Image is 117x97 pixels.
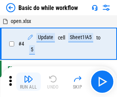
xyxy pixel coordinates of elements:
div: cell [58,35,65,41]
img: Support [92,5,98,11]
div: Skip [73,85,82,89]
div: Sheet1!A5 [68,33,93,42]
img: Main button [96,76,108,88]
img: Run All [24,74,33,84]
div: Basic do while workflow [18,4,78,12]
img: Back [6,3,15,12]
div: Update [36,33,55,42]
span: # 4 [18,41,24,47]
button: Run All [16,72,41,91]
img: Settings menu [102,3,111,12]
button: Skip [65,72,90,91]
span: open.xlsx [11,18,31,24]
img: Skip [73,74,82,84]
div: to [96,35,101,41]
div: Run All [20,85,37,89]
div: 5 [29,45,35,54]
